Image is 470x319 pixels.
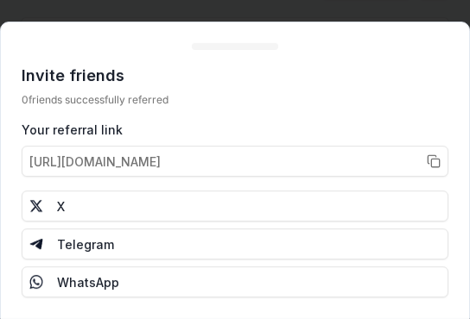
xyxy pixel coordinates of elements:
[22,228,448,260] button: Telegram
[22,191,448,222] button: X
[29,199,43,213] img: X
[29,237,43,251] img: Telegram
[22,93,448,107] div: 0 friends successfully referred
[29,275,43,289] img: Whatsapp
[22,121,448,139] div: Your referral link
[22,64,448,88] h2: Invite friends
[29,153,161,171] span: [URL][DOMAIN_NAME]
[22,266,448,297] button: WhatsApp
[22,146,448,177] button: [URL][DOMAIN_NAME]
